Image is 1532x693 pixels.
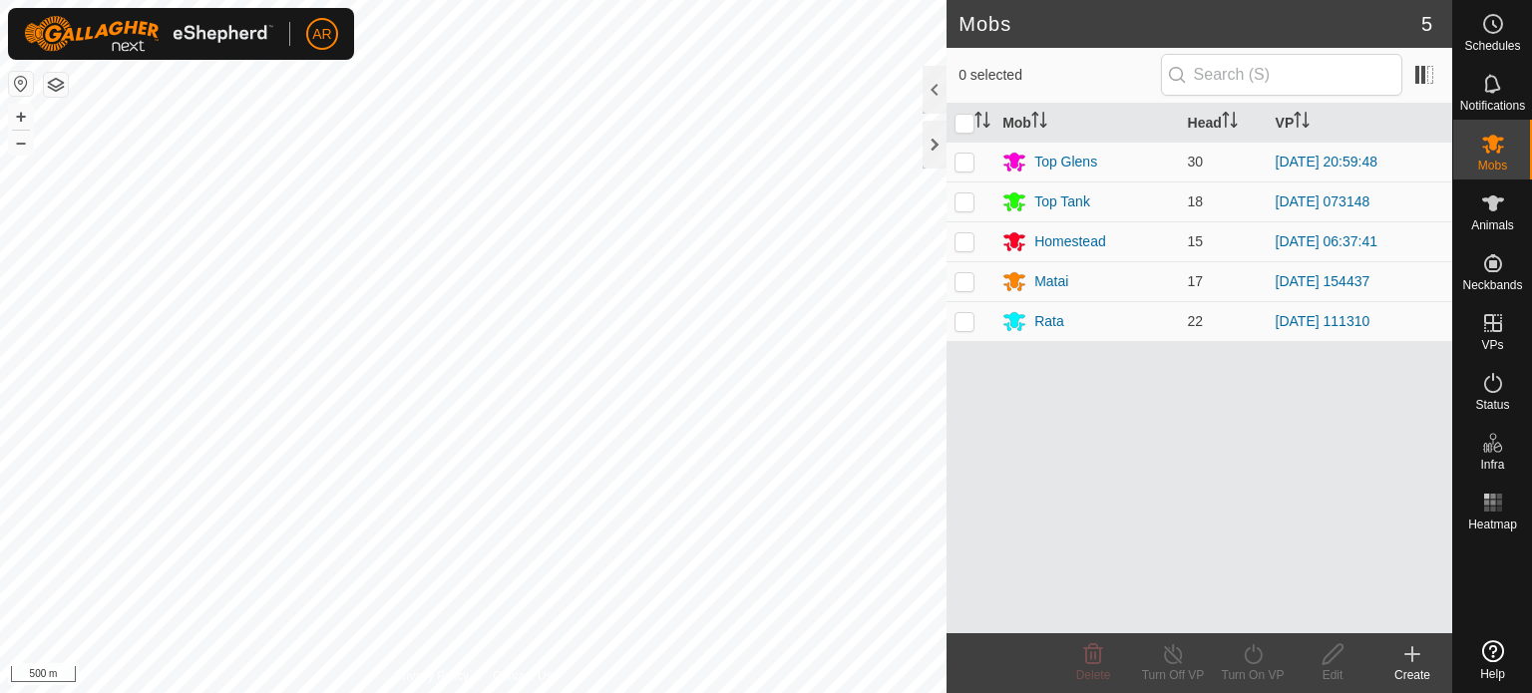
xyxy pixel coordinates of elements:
span: 0 selected [958,65,1160,86]
button: Map Layers [44,73,68,97]
div: Matai [1034,271,1068,292]
a: [DATE] 073148 [1276,193,1370,209]
button: – [9,131,33,155]
span: Infra [1480,459,1504,471]
div: Top Tank [1034,191,1090,212]
a: Contact Us [493,667,552,685]
th: VP [1268,104,1452,143]
span: Delete [1076,668,1111,682]
p-sorticon: Activate to sort [974,115,990,131]
span: AR [312,24,331,45]
span: Help [1480,668,1505,680]
button: + [9,105,33,129]
a: [DATE] 06:37:41 [1276,233,1377,249]
div: Top Glens [1034,152,1097,173]
p-sorticon: Activate to sort [1222,115,1238,131]
input: Search (S) [1161,54,1402,96]
img: Gallagher Logo [24,16,273,52]
h2: Mobs [958,12,1421,36]
span: 15 [1188,233,1204,249]
span: 30 [1188,154,1204,170]
button: Reset Map [9,72,33,96]
a: [DATE] 154437 [1276,273,1370,289]
span: 22 [1188,313,1204,329]
span: Mobs [1478,160,1507,172]
span: Neckbands [1462,279,1522,291]
span: Schedules [1464,40,1520,52]
a: Privacy Policy [395,667,470,685]
span: 18 [1188,193,1204,209]
div: Homestead [1034,231,1106,252]
a: [DATE] 111310 [1276,313,1370,329]
span: Heatmap [1468,519,1517,530]
span: 5 [1421,9,1432,39]
span: Notifications [1460,100,1525,112]
p-sorticon: Activate to sort [1294,115,1310,131]
div: Edit [1293,666,1372,684]
th: Head [1180,104,1268,143]
p-sorticon: Activate to sort [1031,115,1047,131]
th: Mob [994,104,1179,143]
div: Create [1372,666,1452,684]
span: 17 [1188,273,1204,289]
span: Animals [1471,219,1514,231]
div: Turn Off VP [1133,666,1213,684]
a: Help [1453,632,1532,688]
div: Rata [1034,311,1064,332]
span: Status [1475,399,1509,411]
div: Turn On VP [1213,666,1293,684]
a: [DATE] 20:59:48 [1276,154,1377,170]
span: VPs [1481,339,1503,351]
